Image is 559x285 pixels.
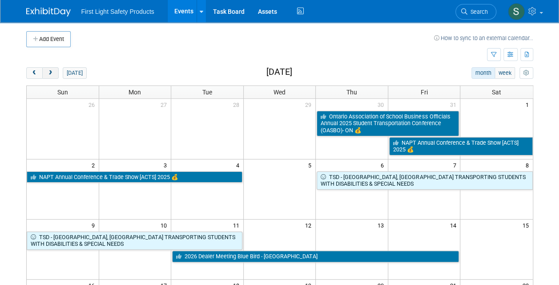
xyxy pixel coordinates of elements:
[434,35,533,41] a: How to sync to an external calendar...
[317,111,459,136] a: Ontario Association of School Business Officials Annual 2025 Student Transportation Conference (O...
[26,8,71,16] img: ExhibitDay
[471,67,495,79] button: month
[304,220,315,231] span: 12
[421,89,428,96] span: Fri
[266,67,292,77] h2: [DATE]
[42,67,59,79] button: next
[160,220,171,231] span: 10
[455,4,496,20] a: Search
[523,70,529,76] i: Personalize Calendar
[273,89,286,96] span: Wed
[508,3,525,20] img: Steph Willemsen
[317,171,532,190] a: TSD - [GEOGRAPHIC_DATA], [GEOGRAPHIC_DATA] TRANSPORTING STUDENTS WITH DISABILITIES & SPECIAL NEEDS
[380,159,388,171] span: 6
[522,220,533,231] span: 15
[81,8,154,15] span: First Light Safety Products
[129,89,141,96] span: Mon
[525,99,533,110] span: 1
[57,89,68,96] span: Sun
[519,67,533,79] button: myCustomButton
[26,31,71,47] button: Add Event
[449,99,460,110] span: 31
[91,159,99,171] span: 2
[377,220,388,231] span: 13
[525,159,533,171] span: 8
[492,89,501,96] span: Sat
[467,8,488,15] span: Search
[495,67,515,79] button: week
[235,159,243,171] span: 4
[232,99,243,110] span: 28
[346,89,357,96] span: Thu
[449,220,460,231] span: 14
[389,137,533,155] a: NAPT Annual Conference & Trade Show [ACTS] 2025 💰
[163,159,171,171] span: 3
[202,89,212,96] span: Tue
[26,67,43,79] button: prev
[307,159,315,171] span: 5
[452,159,460,171] span: 7
[232,220,243,231] span: 11
[160,99,171,110] span: 27
[27,232,242,250] a: TSD - [GEOGRAPHIC_DATA], [GEOGRAPHIC_DATA] TRANSPORTING STUDENTS WITH DISABILITIES & SPECIAL NEEDS
[63,67,86,79] button: [DATE]
[377,99,388,110] span: 30
[27,171,242,183] a: NAPT Annual Conference & Trade Show [ACTS] 2025 💰
[91,220,99,231] span: 9
[88,99,99,110] span: 26
[304,99,315,110] span: 29
[172,251,459,262] a: 2026 Dealer Meeting Blue Bird - [GEOGRAPHIC_DATA]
